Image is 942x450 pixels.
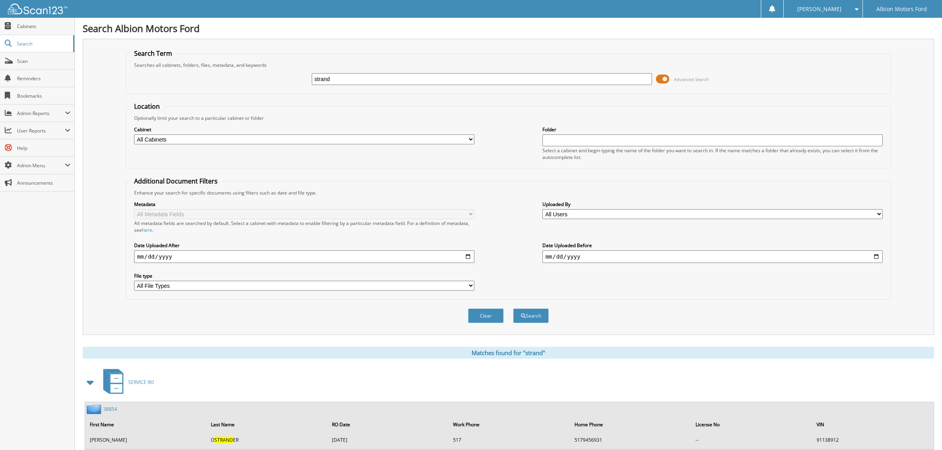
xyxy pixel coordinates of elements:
[17,180,70,186] span: Announcements
[692,433,812,446] td: --
[797,7,842,11] span: [PERSON_NAME]
[214,437,233,443] span: STRAND
[17,23,70,30] span: Cabinets
[513,308,549,323] button: Search
[207,433,327,446] td: O ER
[130,102,164,111] legend: Location
[99,367,154,398] a: SERVICE RO
[542,250,883,263] input: end
[571,416,691,433] th: Home Phone
[130,189,887,196] div: Enhance your search for specific documents using filters such as date and file type.
[542,126,883,133] label: Folder
[83,347,934,359] div: Matches found for "strand"
[87,404,103,414] img: folder2.png
[17,93,70,99] span: Bookmarks
[134,250,475,263] input: start
[542,147,883,161] div: Select a cabinet and begin typing the name of the folder you want to search in. If the name match...
[134,220,475,233] div: All metadata fields are searched by default. Select a cabinet with metadata to enable filtering b...
[876,7,927,11] span: Albion Motors Ford
[813,433,933,446] td: 91138912
[17,127,65,134] span: User Reports
[328,416,448,433] th: RO Date
[130,62,887,68] div: Searches all cabinets, folders, files, metadata, and keywords
[449,433,569,446] td: 517
[130,177,222,185] legend: Additional Document Filters
[542,201,883,208] label: Uploaded By
[134,126,475,133] label: Cabinet
[674,76,709,82] span: Advanced Search
[17,162,65,169] span: Admin Menu
[134,272,475,279] label: File type
[542,242,883,249] label: Date Uploaded Before
[17,40,69,47] span: Search
[128,379,154,386] span: SERVICE RO
[130,49,176,58] legend: Search Term
[328,433,448,446] td: [DATE]
[103,406,117,412] a: 38854
[813,416,933,433] th: VIN
[134,201,475,208] label: Metadata
[134,242,475,249] label: Date Uploaded After
[130,115,887,121] div: Optionally limit your search to a particular cabinet or folder
[17,58,70,64] span: Scan
[17,110,65,117] span: Admin Reports
[207,416,327,433] th: Last Name
[692,416,812,433] th: License No
[571,433,691,446] td: 5179456931
[468,308,504,323] button: Clear
[86,416,206,433] th: First Name
[83,22,934,35] h1: Search Albion Motors Ford
[17,75,70,82] span: Reminders
[17,145,70,151] span: Help
[8,4,67,14] img: scan123-logo-white.svg
[86,433,206,446] td: [PERSON_NAME]
[449,416,569,433] th: Work Phone
[142,227,152,233] a: here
